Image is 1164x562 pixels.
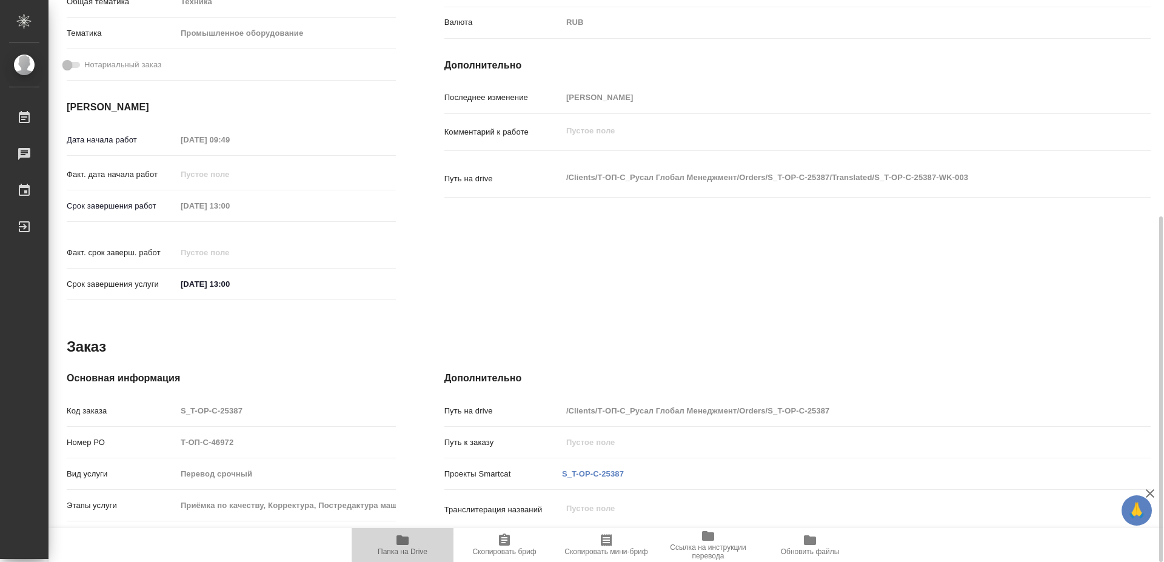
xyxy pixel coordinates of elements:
[176,244,283,261] input: Пустое поле
[67,27,176,39] p: Тематика
[444,58,1151,73] h4: Дополнительно
[444,371,1151,386] h4: Дополнительно
[67,405,176,417] p: Код заказа
[562,89,1092,106] input: Пустое поле
[657,528,759,562] button: Ссылка на инструкции перевода
[176,465,396,483] input: Пустое поле
[664,543,752,560] span: Ссылка на инструкции перевода
[176,497,396,514] input: Пустое поле
[176,197,283,215] input: Пустое поле
[67,247,176,259] p: Факт. срок заверш. работ
[444,16,562,28] p: Валюта
[759,528,861,562] button: Обновить файлы
[564,547,647,556] span: Скопировать мини-бриф
[67,100,396,115] h4: [PERSON_NAME]
[67,500,176,512] p: Этапы услуги
[67,278,176,290] p: Срок завершения услуги
[562,433,1092,451] input: Пустое поле
[176,275,283,293] input: ✎ Введи что-нибудь
[472,547,536,556] span: Скопировать бриф
[444,126,562,138] p: Комментарий к работе
[67,337,106,356] h2: Заказ
[1122,495,1152,526] button: 🙏
[444,468,562,480] p: Проекты Smartcat
[1126,498,1147,523] span: 🙏
[444,437,562,449] p: Путь к заказу
[67,134,176,146] p: Дата начала работ
[67,437,176,449] p: Номер РО
[555,528,657,562] button: Скопировать мини-бриф
[444,92,562,104] p: Последнее изменение
[453,528,555,562] button: Скопировать бриф
[176,131,283,149] input: Пустое поле
[562,469,624,478] a: S_T-OP-C-25387
[781,547,840,556] span: Обновить файлы
[176,23,396,44] div: Промышленное оборудование
[562,402,1092,420] input: Пустое поле
[444,504,562,516] p: Транслитерация названий
[67,468,176,480] p: Вид услуги
[67,371,396,386] h4: Основная информация
[562,12,1092,33] div: RUB
[84,59,161,71] span: Нотариальный заказ
[176,433,396,451] input: Пустое поле
[67,200,176,212] p: Срок завершения работ
[378,547,427,556] span: Папка на Drive
[444,173,562,185] p: Путь на drive
[176,402,396,420] input: Пустое поле
[444,405,562,417] p: Путь на drive
[352,528,453,562] button: Папка на Drive
[176,166,283,183] input: Пустое поле
[67,169,176,181] p: Факт. дата начала работ
[562,167,1092,188] textarea: /Clients/Т-ОП-С_Русал Глобал Менеджмент/Orders/S_T-OP-C-25387/Translated/S_T-OP-C-25387-WK-003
